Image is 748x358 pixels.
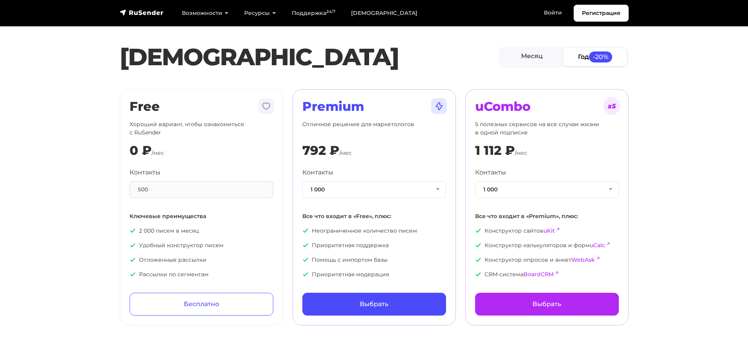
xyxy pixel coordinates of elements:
[302,228,309,234] img: icon-ok.svg
[302,227,446,235] p: Неограниченное количество писем
[130,241,273,250] p: Удобный конструктор писем
[574,5,629,22] a: Регистрация
[130,168,161,177] label: Контакты
[430,97,448,116] img: tarif-premium.svg
[326,9,335,14] sup: 24/7
[302,256,446,264] p: Помощь с импортом базы
[302,241,446,250] p: Приоритетная поддержка
[130,212,273,220] p: Ключевые преимущества
[302,168,333,177] label: Контакты
[475,271,481,277] img: icon-ok.svg
[590,242,605,249] a: uCalc
[302,293,446,316] a: Выбрать
[523,271,554,278] a: BoardCRM
[152,149,164,156] span: /мес
[589,51,613,62] span: -20%
[302,271,309,277] img: icon-ok.svg
[543,227,555,234] a: uKit
[130,271,136,277] img: icon-ok.svg
[343,5,425,21] a: [DEMOGRAPHIC_DATA]
[302,99,446,114] h2: Premium
[130,293,273,316] a: Бесплатно
[130,227,273,235] p: 2 000 писем в месяц
[571,256,595,263] a: WebAsk
[130,120,273,137] p: Хороший вариант, чтобы ознакомиться с RuSender
[475,168,506,177] label: Контакты
[120,9,164,17] img: RuSender
[174,5,236,21] a: Возможности
[475,256,619,264] p: Конструктор опросов и анкет
[339,149,352,156] span: /мес
[536,5,570,21] a: Войти
[284,5,343,21] a: Поддержка24/7
[475,241,619,250] p: Конструктор калькуляторов и форм
[475,270,619,279] p: CRM-система
[130,228,136,234] img: icon-ok.svg
[475,143,515,158] div: 1 112 ₽
[130,257,136,263] img: icon-ok.svg
[302,143,339,158] div: 792 ₽
[130,270,273,279] p: Рассылки по сегментам
[475,212,619,220] p: Все что входит в «Premium», плюс:
[302,242,309,248] img: icon-ok.svg
[563,48,627,66] a: Год
[475,242,481,248] img: icon-ok.svg
[302,257,309,263] img: icon-ok.svg
[130,99,273,114] h2: Free
[130,256,273,264] p: Отложенные рассылки
[475,99,619,114] h2: uCombo
[302,181,446,198] button: 1 000
[302,270,446,279] p: Приоритетная модерация
[475,228,481,234] img: icon-ok.svg
[515,149,527,156] span: /мес
[302,212,446,220] p: Все что входит в «Free», плюс:
[475,257,481,263] img: icon-ok.svg
[475,227,619,235] p: Конструктор сайтов
[602,97,621,116] img: tarif-ucombo.svg
[475,120,619,137] p: 5 полезных сервисов на все случаи жизни в одной подписке
[500,48,564,66] a: Месяц
[236,5,284,21] a: Ресурсы
[475,293,619,316] a: Выбрать
[130,143,152,158] div: 0 ₽
[302,120,446,137] p: Отличное решение для маркетологов
[120,43,499,71] h1: [DEMOGRAPHIC_DATA]
[257,97,276,116] img: tarif-free.svg
[130,242,136,248] img: icon-ok.svg
[475,181,619,198] button: 1 000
